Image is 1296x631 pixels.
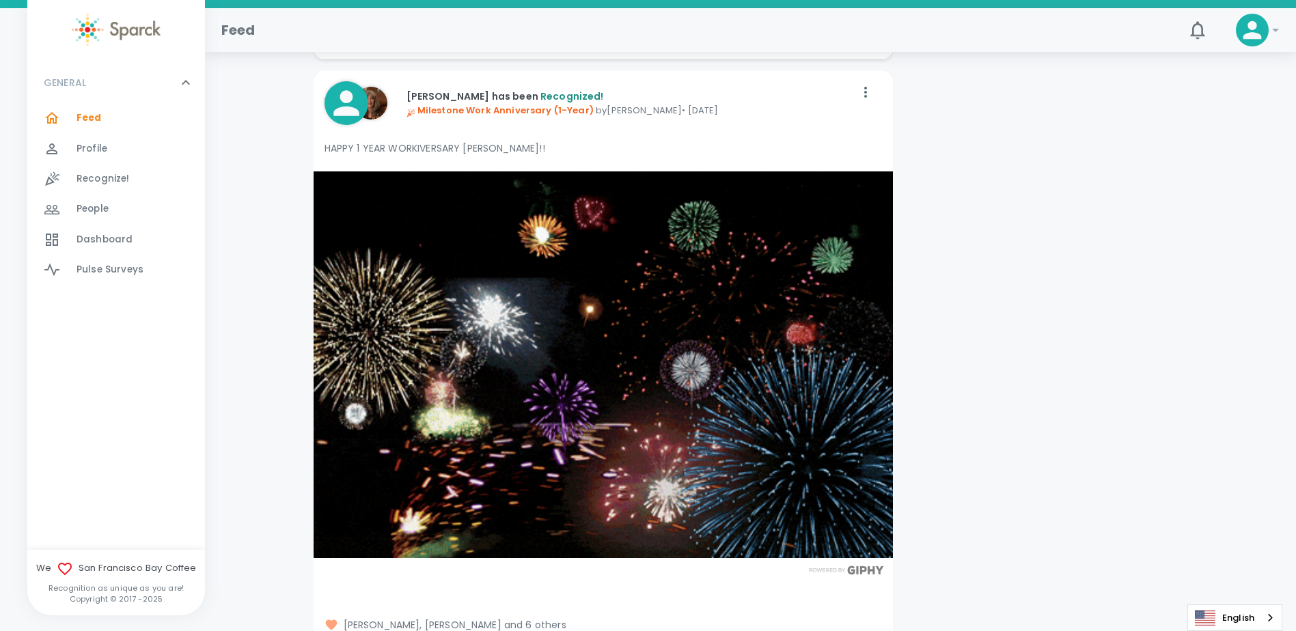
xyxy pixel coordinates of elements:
span: People [77,202,109,216]
p: HAPPY 1 YEAR WORKIVERSARY [PERSON_NAME]!! [325,141,882,155]
a: Profile [27,134,205,164]
img: Sparck logo [72,14,161,46]
p: GENERAL [44,76,86,89]
span: Pulse Surveys [77,263,143,277]
span: Feed [77,111,102,125]
span: Recognized! [540,89,604,103]
a: Dashboard [27,225,205,255]
img: Picture of Louann VanVoorhis [355,87,387,120]
p: Recognition as unique as you are! [27,583,205,593]
a: Recognize! [27,164,205,194]
a: English [1188,605,1282,630]
div: GENERAL [27,62,205,103]
div: Language [1187,604,1282,631]
p: by [PERSON_NAME] • [DATE] [406,104,855,117]
div: GENERAL [27,103,205,290]
a: People [27,194,205,224]
img: Powered by GIPHY [805,565,887,574]
p: [PERSON_NAME] has been [406,89,855,103]
a: Feed [27,103,205,133]
a: Sparck logo [27,14,205,46]
span: Profile [77,142,107,156]
span: Milestone Work Anniversary (1-Year) [406,104,594,117]
span: Recognize! [77,172,130,186]
a: Pulse Surveys [27,255,205,285]
span: We San Francisco Bay Coffee [27,561,205,577]
p: Copyright © 2017 - 2025 [27,593,205,604]
h1: Feed [221,19,256,41]
aside: Language selected: English [1187,604,1282,631]
span: Dashboard [77,233,133,247]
